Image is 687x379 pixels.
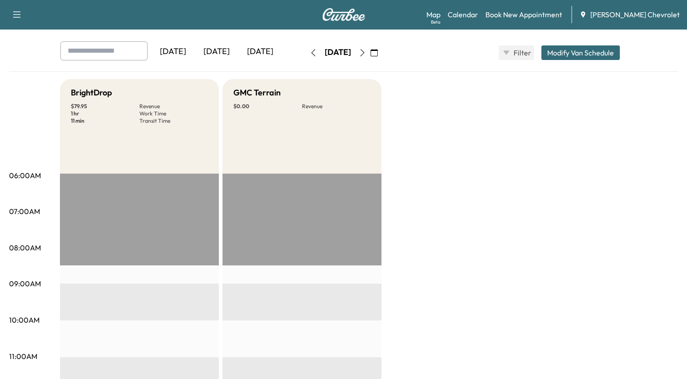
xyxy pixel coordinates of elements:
div: [DATE] [238,41,282,62]
p: 1 hr [71,110,139,117]
p: Revenue [302,103,371,110]
span: Filter [514,47,530,58]
div: Beta [431,19,440,25]
img: Curbee Logo [322,8,366,21]
a: Book New Appointment [485,9,562,20]
p: $ 0.00 [233,103,302,110]
p: Transit Time [139,117,208,125]
h5: BrightDrop [71,86,112,99]
button: Filter [499,45,534,60]
p: 10:00AM [9,314,40,325]
p: 07:00AM [9,206,40,217]
button: Modify Van Schedule [541,45,620,60]
div: [DATE] [195,41,238,62]
p: Work Time [139,110,208,117]
a: Calendar [448,9,478,20]
h5: GMC Terrain [233,86,281,99]
p: $ 79.95 [71,103,139,110]
p: 11:00AM [9,351,37,362]
div: [DATE] [325,47,351,58]
p: 11 min [71,117,139,125]
p: 08:00AM [9,242,41,253]
a: MapBeta [426,9,440,20]
p: Revenue [139,103,208,110]
p: 06:00AM [9,170,41,181]
p: 09:00AM [9,278,41,289]
span: [PERSON_NAME] Chevrolet [590,9,680,20]
div: [DATE] [151,41,195,62]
